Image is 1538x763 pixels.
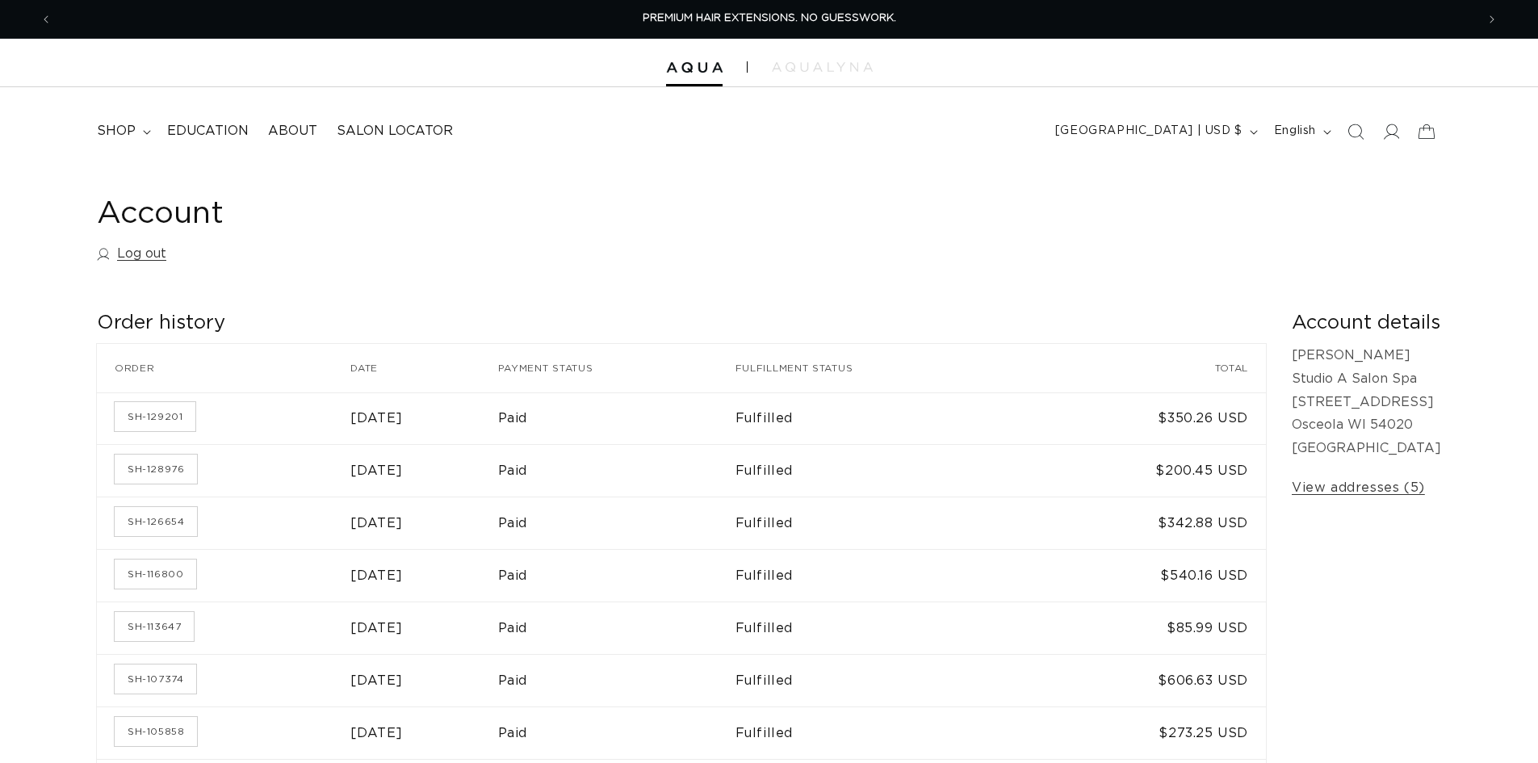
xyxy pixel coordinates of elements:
td: Paid [498,549,735,602]
td: Paid [498,602,735,654]
time: [DATE] [350,464,403,477]
time: [DATE] [350,517,403,530]
a: Order number SH-107374 [115,664,196,694]
th: Fulfillment status [735,344,1020,392]
td: $85.99 USD [1020,602,1266,654]
th: Date [350,344,497,392]
summary: shop [87,113,157,149]
span: Salon Locator [337,123,453,140]
h1: Account [97,195,1441,234]
a: Order number SH-105858 [115,717,197,746]
span: PREMIUM HAIR EXTENSIONS. NO GUESSWORK. [643,13,896,23]
time: [DATE] [350,727,403,740]
td: $606.63 USD [1020,654,1266,706]
td: Paid [498,392,735,445]
a: Log out [97,242,166,266]
td: $342.88 USD [1020,497,1266,549]
td: Fulfilled [735,654,1020,706]
span: [GEOGRAPHIC_DATA] | USD $ [1055,123,1243,140]
img: aqualyna.com [772,62,873,72]
a: Salon Locator [327,113,463,149]
time: [DATE] [350,674,403,687]
a: Order number SH-116800 [115,560,196,589]
h2: Order history [97,311,1266,336]
time: [DATE] [350,622,403,635]
td: $200.45 USD [1020,444,1266,497]
time: [DATE] [350,569,403,582]
td: Fulfilled [735,444,1020,497]
td: Paid [498,444,735,497]
th: Total [1020,344,1266,392]
td: $350.26 USD [1020,392,1266,445]
td: $273.25 USD [1020,706,1266,759]
td: Fulfilled [735,706,1020,759]
span: About [268,123,317,140]
a: Order number SH-113647 [115,612,194,641]
span: shop [97,123,136,140]
a: Education [157,113,258,149]
summary: Search [1338,114,1373,149]
td: Fulfilled [735,602,1020,654]
p: [PERSON_NAME] Studio A Salon Spa [STREET_ADDRESS] Osceola WI 54020 [GEOGRAPHIC_DATA] [1292,344,1441,460]
td: $540.16 USD [1020,549,1266,602]
td: Paid [498,706,735,759]
a: Order number SH-126654 [115,507,197,536]
time: [DATE] [350,412,403,425]
button: [GEOGRAPHIC_DATA] | USD $ [1046,116,1264,147]
h2: Account details [1292,311,1441,336]
th: Order [97,344,350,392]
button: Previous announcement [28,4,64,35]
a: View addresses (5) [1292,476,1425,500]
a: About [258,113,327,149]
a: Order number SH-128976 [115,455,197,484]
span: Education [167,123,249,140]
td: Fulfilled [735,497,1020,549]
td: Paid [498,654,735,706]
th: Payment status [498,344,735,392]
button: Next announcement [1474,4,1510,35]
td: Paid [498,497,735,549]
td: Fulfilled [735,392,1020,445]
button: English [1264,116,1338,147]
a: Order number SH-129201 [115,402,195,431]
img: Aqua Hair Extensions [666,62,723,73]
span: English [1274,123,1316,140]
td: Fulfilled [735,549,1020,602]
